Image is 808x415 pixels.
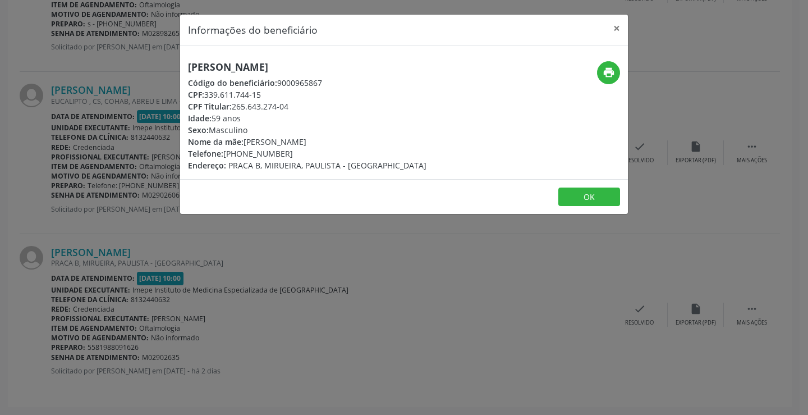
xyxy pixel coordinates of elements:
[605,15,628,42] button: Close
[558,188,620,207] button: OK
[188,148,223,159] span: Telefone:
[188,148,426,159] div: [PHONE_NUMBER]
[188,101,232,112] span: CPF Titular:
[188,124,426,136] div: Masculino
[188,77,277,88] span: Código do beneficiário:
[188,125,209,135] span: Sexo:
[603,66,615,79] i: print
[188,61,426,73] h5: [PERSON_NAME]
[188,112,426,124] div: 59 anos
[188,136,244,147] span: Nome da mãe:
[188,101,426,112] div: 265.643.274-04
[597,61,620,84] button: print
[188,89,426,101] div: 339.611.744-15
[188,113,212,124] span: Idade:
[188,136,426,148] div: [PERSON_NAME]
[228,160,426,171] span: PRACA B, MIRUEIRA, PAULISTA - [GEOGRAPHIC_DATA]
[188,160,226,171] span: Endereço:
[188,77,426,89] div: 9000965867
[188,22,318,37] h5: Informações do beneficiário
[188,89,204,100] span: CPF:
